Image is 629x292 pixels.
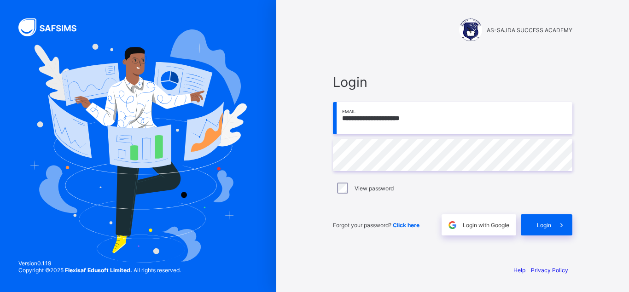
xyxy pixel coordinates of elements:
a: Click here [393,222,419,229]
label: View password [355,185,394,192]
strong: Flexisaf Edusoft Limited. [65,267,132,274]
span: Login [537,222,551,229]
span: Version 0.1.19 [18,260,181,267]
span: AS-SAJDA SUCCESS ACADEMY [487,27,572,34]
img: google.396cfc9801f0270233282035f929180a.svg [447,220,458,230]
a: Help [513,267,525,274]
span: Login [333,74,572,90]
span: Copyright © 2025 All rights reserved. [18,267,181,274]
img: Hero Image [29,29,247,263]
span: Login with Google [463,222,509,229]
span: Forgot your password? [333,222,419,229]
img: SAFSIMS Logo [18,18,87,36]
a: Privacy Policy [531,267,568,274]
